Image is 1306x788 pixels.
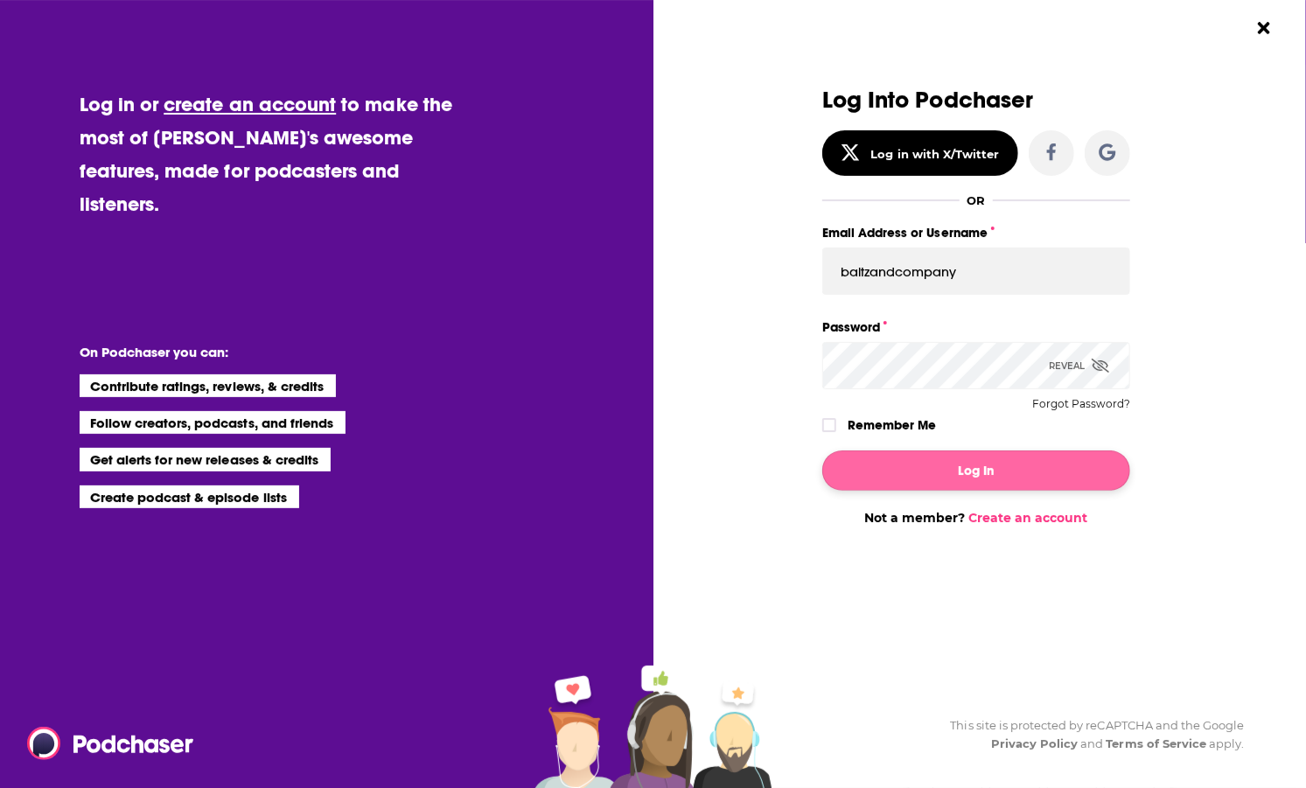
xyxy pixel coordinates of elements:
div: OR [967,193,985,207]
li: Follow creators, podcasts, and friends [80,411,346,434]
label: Email Address or Username [822,221,1130,244]
a: create an account [164,92,336,116]
button: Log in with X/Twitter [822,130,1018,176]
input: Email Address or Username [822,248,1130,295]
label: Password [822,316,1130,338]
div: Not a member? [822,510,1130,526]
li: On Podchaser you can: [80,344,430,360]
button: Log In [822,450,1130,491]
label: Remember Me [848,414,936,436]
a: Terms of Service [1107,736,1207,750]
img: Podchaser - Follow, Share and Rate Podcasts [27,727,195,760]
li: Get alerts for new releases & credits [80,448,331,471]
a: Privacy Policy [991,736,1079,750]
a: Podchaser - Follow, Share and Rate Podcasts [27,727,181,760]
h3: Log Into Podchaser [822,87,1130,113]
div: Log in with X/Twitter [871,147,1000,161]
li: Create podcast & episode lists [80,485,299,508]
button: Forgot Password? [1032,398,1130,410]
div: Reveal [1049,342,1109,389]
li: Contribute ratings, reviews, & credits [80,374,337,397]
a: Create an account [969,510,1088,526]
button: Close Button [1247,11,1281,45]
div: This site is protected by reCAPTCHA and the Google and apply. [937,716,1245,753]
